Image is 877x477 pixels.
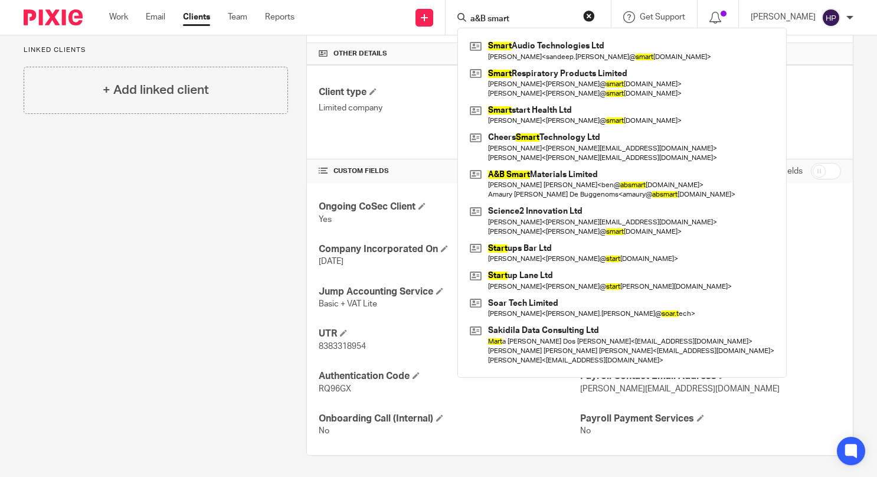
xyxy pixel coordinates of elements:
h4: Onboarding Call (Internal) [319,413,580,425]
h4: Jump Accounting Service [319,286,580,298]
h4: Payroll Payment Services [580,413,841,425]
p: Linked clients [24,45,288,55]
h4: CUSTOM FIELDS [319,166,580,176]
span: Other details [333,49,387,58]
h4: + Add linked client [103,81,209,99]
span: RQ96GX [319,385,351,393]
h4: Company Incorporated On [319,243,580,256]
span: 8383318954 [319,342,366,351]
a: Work [109,11,128,23]
span: Get Support [640,13,685,21]
span: Yes [319,215,332,224]
span: No [319,427,329,435]
span: [DATE] [319,257,343,266]
a: Team [228,11,247,23]
span: No [580,427,591,435]
p: [PERSON_NAME] [751,11,816,23]
img: Pixie [24,9,83,25]
h4: Client type [319,86,580,99]
input: Search [469,14,575,25]
img: svg%3E [822,8,840,27]
a: Reports [265,11,294,23]
h4: UTR [319,328,580,340]
h4: Authentication Code [319,370,580,383]
h4: Ongoing CoSec Client [319,201,580,213]
a: Clients [183,11,210,23]
button: Clear [583,10,595,22]
span: Basic + VAT Lite [319,300,377,308]
a: Email [146,11,165,23]
span: [PERSON_NAME][EMAIL_ADDRESS][DOMAIN_NAME] [580,385,780,393]
p: Limited company [319,102,580,114]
